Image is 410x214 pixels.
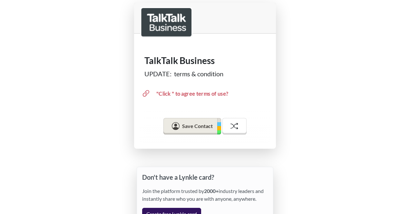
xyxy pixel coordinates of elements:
[163,118,221,135] button: Save Contact
[182,123,213,129] span: Save Contact
[142,172,268,182] p: Don't have a Lynkle card?
[204,188,219,194] strong: 2000+
[144,69,266,79] div: UPDATE: terms & condition
[144,55,266,66] h1: TalkTalk Business
[142,187,268,208] div: Join the platform trusted by industry leaders and instantly share who you are with anyone, anywhere.
[141,8,191,37] img: logo
[141,83,274,104] a: "Click " to agree terms of use?
[156,90,229,98] div: "Click " to agree terms of use?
